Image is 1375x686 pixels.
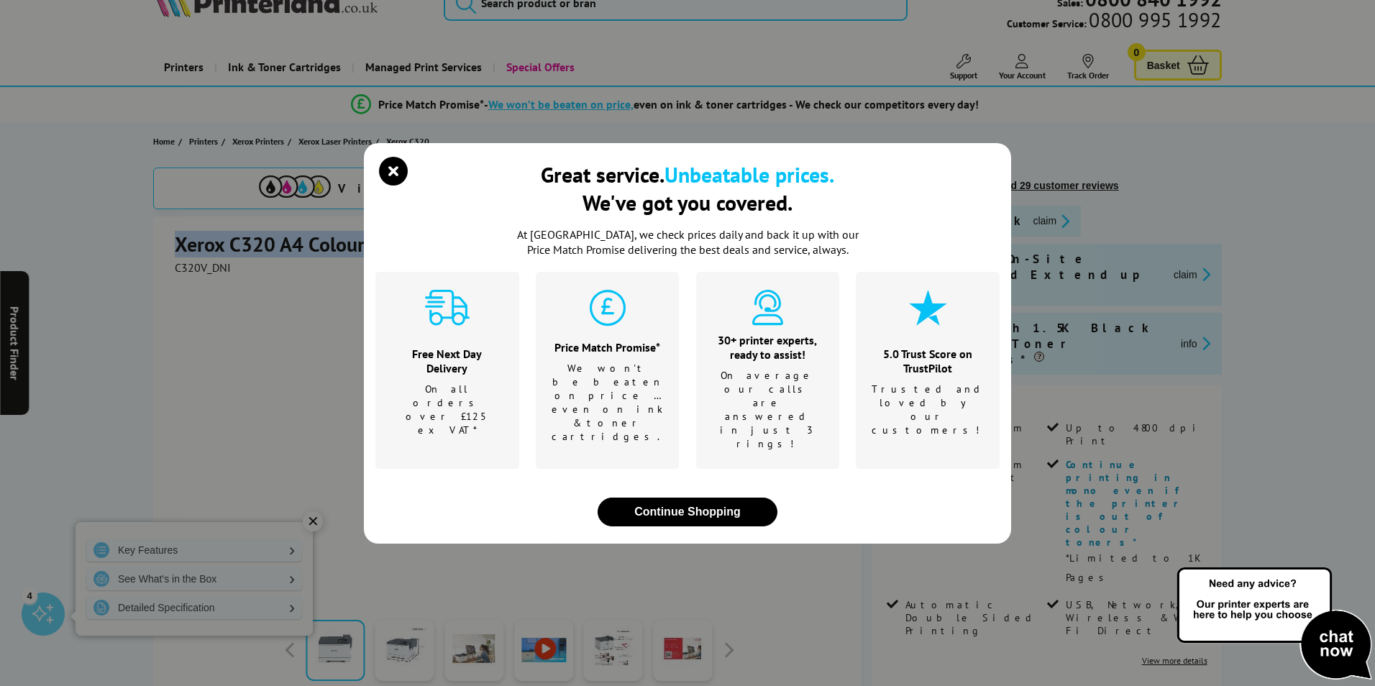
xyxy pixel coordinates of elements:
[714,369,822,451] p: On average our calls are answered in just 3 rings!
[393,347,501,375] div: Free Next Day Delivery
[1174,565,1375,683] img: Open Live Chat window
[552,340,664,355] div: Price Match Promise*
[872,383,985,437] p: Trusted and loved by our customers!
[383,160,404,182] button: close modal
[714,333,822,362] div: 30+ printer experts, ready to assist!
[598,498,777,526] button: close modal
[552,362,664,444] p: We won't be beaten on price …even on ink & toner cartridges.
[664,160,834,188] b: Unbeatable prices.
[541,160,834,216] div: Great service. We've got you covered.
[508,227,867,257] p: At [GEOGRAPHIC_DATA], we check prices daily and back it up with our Price Match Promise deliverin...
[393,383,501,437] p: On all orders over £125 ex VAT*
[872,347,985,375] div: 5.0 Trust Score on TrustPilot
